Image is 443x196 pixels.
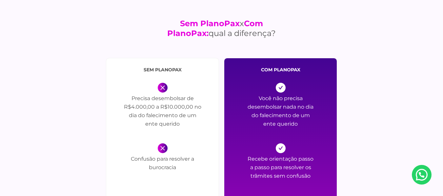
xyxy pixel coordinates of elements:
img: icon-x [158,143,168,153]
a: Nosso Whatsapp [412,165,432,185]
img: icon-v [276,83,286,93]
h2: x qual a diferença? [156,19,287,38]
strong: Com PlanoPax: [167,19,263,38]
span: sem PlanoPax [144,66,182,73]
p: Confusão para resolver a burocracia [123,155,202,191]
img: icon-x [158,83,168,93]
span: com PlanoPax [261,66,300,73]
p: Recebe orientação passo a passo para resolver os trâmites sem confusão [246,155,315,191]
p: Você não precisa desembolsar nada no dia do falecimento de um ente querido [246,94,315,130]
strong: Sem PlanoPax [180,19,240,28]
p: Precisa desembolsar de R$4.000,00 a R$10.000,00 no dia do falecimento de um ente querido [123,94,202,130]
img: icon-v [276,143,286,153]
